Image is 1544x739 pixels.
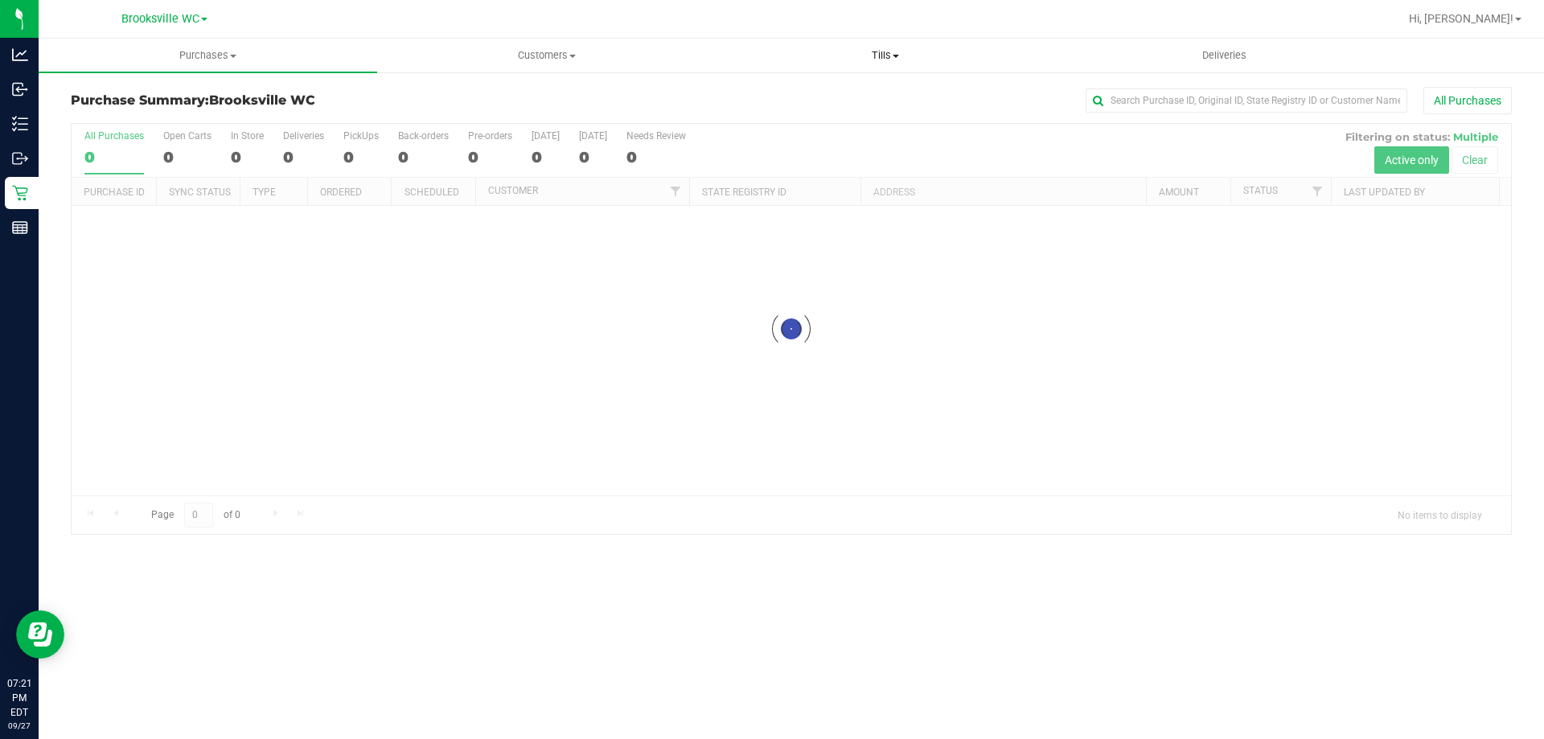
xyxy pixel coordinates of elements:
h3: Purchase Summary: [71,93,551,108]
a: Customers [377,39,716,72]
span: Brooksville WC [121,12,199,26]
p: 07:21 PM EDT [7,676,31,720]
inline-svg: Outbound [12,150,28,166]
inline-svg: Analytics [12,47,28,63]
inline-svg: Inventory [12,116,28,132]
input: Search Purchase ID, Original ID, State Registry ID or Customer Name... [1086,88,1407,113]
span: Tills [717,48,1053,63]
a: Purchases [39,39,377,72]
span: Purchases [39,48,377,63]
inline-svg: Retail [12,185,28,201]
span: Hi, [PERSON_NAME]! [1409,12,1513,25]
span: Brooksville WC [209,92,315,108]
iframe: Resource center [16,610,64,659]
p: 09/27 [7,720,31,732]
span: Customers [378,48,715,63]
span: Deliveries [1181,48,1268,63]
button: All Purchases [1423,87,1512,114]
inline-svg: Inbound [12,81,28,97]
a: Deliveries [1055,39,1394,72]
a: Tills [716,39,1054,72]
inline-svg: Reports [12,220,28,236]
